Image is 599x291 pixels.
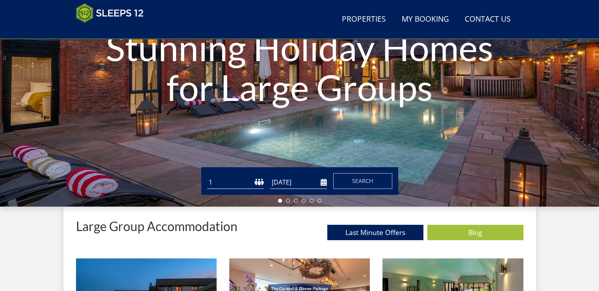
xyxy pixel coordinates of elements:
a: Properties [339,11,389,28]
h1: Stunning Holiday Homes for Large Groups [90,12,509,123]
a: Last Minute Offers [327,225,423,240]
img: Sleeps 12 [76,3,144,23]
input: Arrival Date [270,176,327,189]
a: Blog [427,225,523,240]
button: Search [333,173,392,189]
span: Search [352,177,373,185]
p: Large Group Accommodation [76,219,237,233]
a: My Booking [399,11,452,28]
a: Contact Us [462,11,514,28]
iframe: Customer reviews powered by Trustpilot [72,28,155,34]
